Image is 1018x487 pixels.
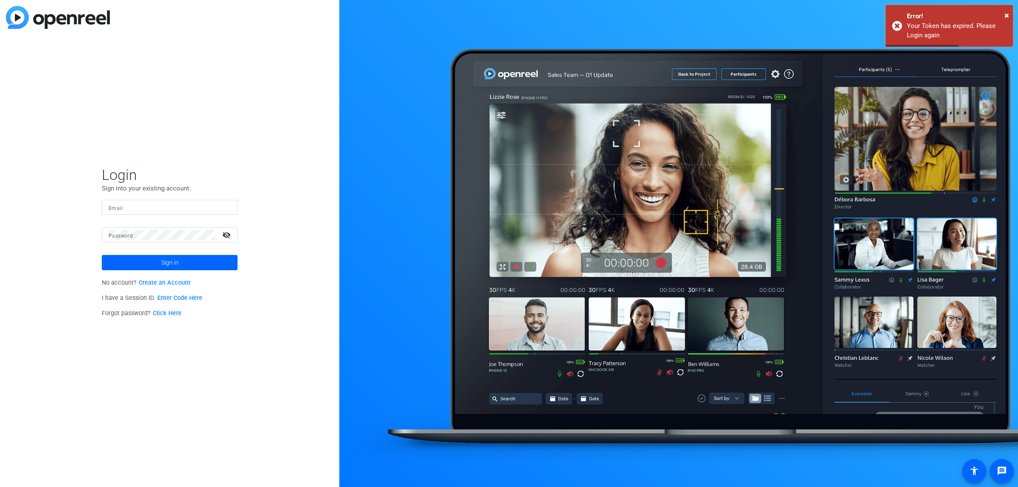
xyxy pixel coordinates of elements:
img: blue-gradient.svg [6,6,110,29]
mat-icon: visibility_off [217,229,238,241]
span: × [1004,10,1009,20]
span: Sign in [161,252,179,273]
button: Close [1004,9,1009,22]
mat-icon: message [997,466,1007,476]
input: Enter Email Address [109,202,231,213]
mat-icon: accessibility [969,466,979,476]
a: Enter Code Here [157,294,202,302]
mat-label: Password [109,233,133,239]
div: Your Token has expired. Please Login again [907,21,1007,40]
a: Click Here [153,310,182,317]
a: Create an Account [139,279,190,286]
mat-label: Email [109,205,123,211]
span: Login [102,166,238,184]
div: Error! [907,11,1007,21]
button: Sign in [102,255,238,270]
span: Forgot password? [102,310,182,317]
span: No account? [102,279,190,286]
p: Sign into your existing account. [102,184,238,193]
span: I have a Session ID. [102,294,202,302]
